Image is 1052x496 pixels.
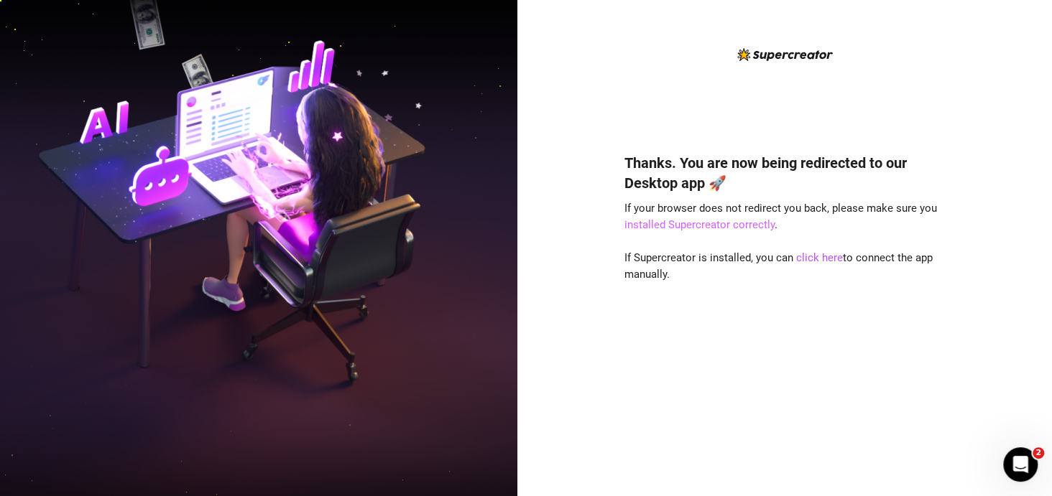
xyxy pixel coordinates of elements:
[624,202,937,232] span: If your browser does not redirect you back, please make sure you .
[624,251,933,281] span: If Supercreator is installed, you can to connect the app manually.
[1003,447,1038,482] iframe: Intercom live chat
[737,48,833,61] img: logo-BBDzfeDw.svg
[624,153,945,193] h4: Thanks. You are now being redirected to our Desktop app 🚀
[624,218,775,231] a: installed Supercreator correctly
[796,251,843,264] a: click here
[1033,447,1044,459] span: 2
